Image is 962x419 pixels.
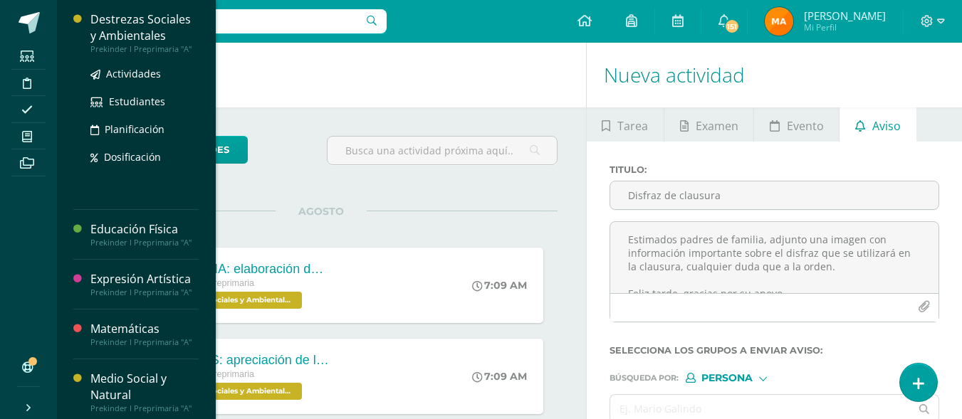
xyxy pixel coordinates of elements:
span: AGOSTO [276,205,367,218]
div: Prekinder I Preprimaria "A" [90,238,199,248]
a: Evento [754,107,839,142]
div: 7:09 AM [472,370,527,383]
a: Dosificación [90,149,199,165]
a: Tarea [587,107,664,142]
span: Examen [696,109,738,143]
a: Expresión ArtísticaPrekinder I Preprimaria "A" [90,271,199,297]
a: Estudiantes [90,93,199,110]
span: Mi Perfil [804,21,886,33]
div: Destrezas Sociales y Ambientales [90,11,199,44]
a: Destrezas Sociales y AmbientalesPrekinder I Preprimaria "A" [90,11,199,54]
a: Aviso [840,107,916,142]
span: Aviso [872,109,901,143]
img: 457669d3d2726916090ab4ac0b5a95ca.png [765,7,793,36]
span: Destrezas Sociales y Ambientales 'A' [160,383,302,400]
a: Medio Social y NaturalPrekinder I Preprimaria "A" [90,371,199,413]
span: Estudiantes [109,95,165,108]
div: Prekinder I Preprimaria "A" [90,44,199,54]
span: Evento [787,109,824,143]
input: Busca un usuario... [66,9,387,33]
div: ECOLOGIA: elaboración de maqueta de la ciudad con cajas de leche [160,262,330,277]
span: Destrezas Sociales y Ambientales 'A' [160,292,302,309]
a: MatemáticasPrekinder I Preprimaria "A" [90,321,199,347]
div: Prekinder I Preprimaria "A" [90,287,199,297]
span: Planificación [105,122,164,136]
a: Educación FísicaPrekinder I Preprimaria "A" [90,221,199,248]
a: Examen [664,107,753,142]
a: Actividades [90,65,199,82]
div: Prekinder I Preprimaria "A" [90,337,199,347]
h1: Nueva actividad [604,43,945,107]
div: Expresión Artística [90,271,199,287]
div: Prekinder I Preprimaria "A" [90,403,199,413]
span: Persona [701,374,753,382]
span: Tarea [617,109,648,143]
label: Selecciona los grupos a enviar aviso : [610,345,939,356]
span: Dosificación [104,150,161,164]
div: VALORES: apreciación de la belleza [160,353,330,368]
label: Titulo : [610,164,939,175]
span: 151 [724,18,740,34]
span: Actividades [106,67,161,80]
input: Titulo [610,181,939,209]
div: Matemáticas [90,321,199,337]
input: Busca una actividad próxima aquí... [328,137,556,164]
a: Planificación [90,121,199,137]
div: Medio Social y Natural [90,371,199,403]
span: [PERSON_NAME] [804,9,886,23]
div: 7:09 AM [472,279,527,292]
span: Búsqueda por : [610,374,679,382]
h1: Actividades [74,43,569,107]
div: [object Object] [686,373,793,383]
div: Educación Física [90,221,199,238]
